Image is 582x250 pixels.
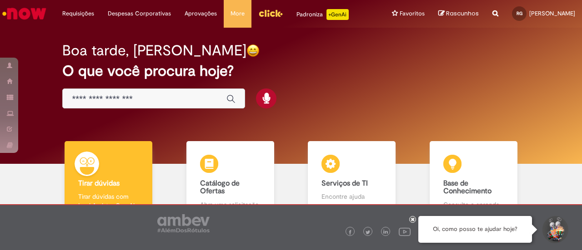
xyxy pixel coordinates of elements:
h2: Boa tarde, [PERSON_NAME] [62,43,246,59]
b: Catálogo de Ofertas [200,179,240,196]
p: +GenAi [326,9,349,20]
span: RG [517,10,522,16]
span: [PERSON_NAME] [529,10,575,17]
a: Tirar dúvidas Tirar dúvidas com Lupi Assist e Gen Ai [48,141,170,220]
a: Serviços de TI Encontre ajuda [291,141,413,220]
a: Base de Conhecimento Consulte e aprenda [413,141,535,220]
a: Catálogo de Ofertas Abra uma solicitação [170,141,291,220]
p: Tirar dúvidas com Lupi Assist e Gen Ai [78,192,139,210]
b: Serviços de TI [321,179,368,188]
button: Iniciar Conversa de Suporte [541,216,568,243]
span: Favoritos [400,9,425,18]
img: click_logo_yellow_360x200.png [258,6,283,20]
img: logo_footer_youtube.png [399,225,411,237]
div: Padroniza [296,9,349,20]
p: Encontre ajuda [321,192,382,201]
img: logo_footer_twitter.png [366,230,370,235]
img: logo_footer_ambev_rotulo_gray.png [157,214,210,232]
img: logo_footer_linkedin.png [383,230,388,235]
img: ServiceNow [1,5,48,23]
span: More [231,9,245,18]
p: Abra uma solicitação [200,200,261,209]
img: logo_footer_facebook.png [348,230,352,235]
span: Requisições [62,9,94,18]
span: Despesas Corporativas [108,9,171,18]
p: Consulte e aprenda [443,200,504,209]
img: happy-face.png [246,44,260,57]
span: Aprovações [185,9,217,18]
a: Rascunhos [438,10,479,18]
b: Base de Conhecimento [443,179,492,196]
b: Tirar dúvidas [78,179,120,188]
h2: O que você procura hoje? [62,63,519,79]
div: Oi, como posso te ajudar hoje? [418,216,532,243]
span: Rascunhos [446,9,479,18]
